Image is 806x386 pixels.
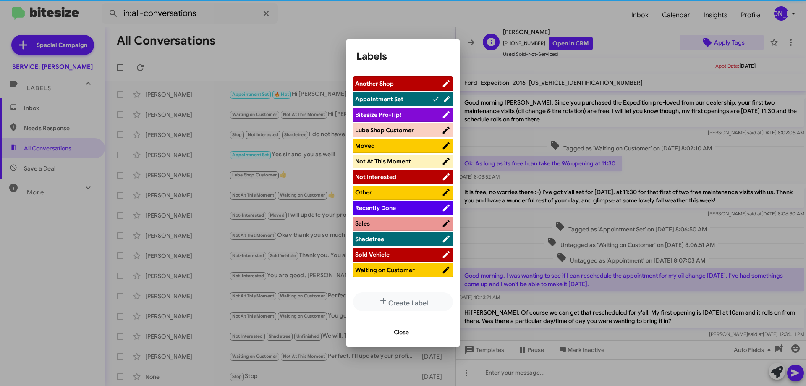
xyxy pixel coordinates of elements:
button: Close [387,325,416,340]
span: Close [394,325,409,340]
span: Recently Done [355,204,396,212]
span: Appointment Set [355,95,403,103]
span: Shadetree [355,235,384,243]
h1: Labels [356,50,450,63]
span: Moved [355,142,375,150]
span: Not At This Moment [355,158,411,165]
span: Other [355,189,372,196]
span: Not Interested [355,173,396,181]
span: Lube Shop Customer [355,126,414,134]
button: Create Label [353,292,453,311]
span: Waiting on Customer [355,266,415,274]
span: Sold Vehicle [355,251,390,258]
span: Bitesize Pro-Tip! [355,111,401,118]
span: Sales [355,220,370,227]
span: Another Shop [355,80,394,87]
